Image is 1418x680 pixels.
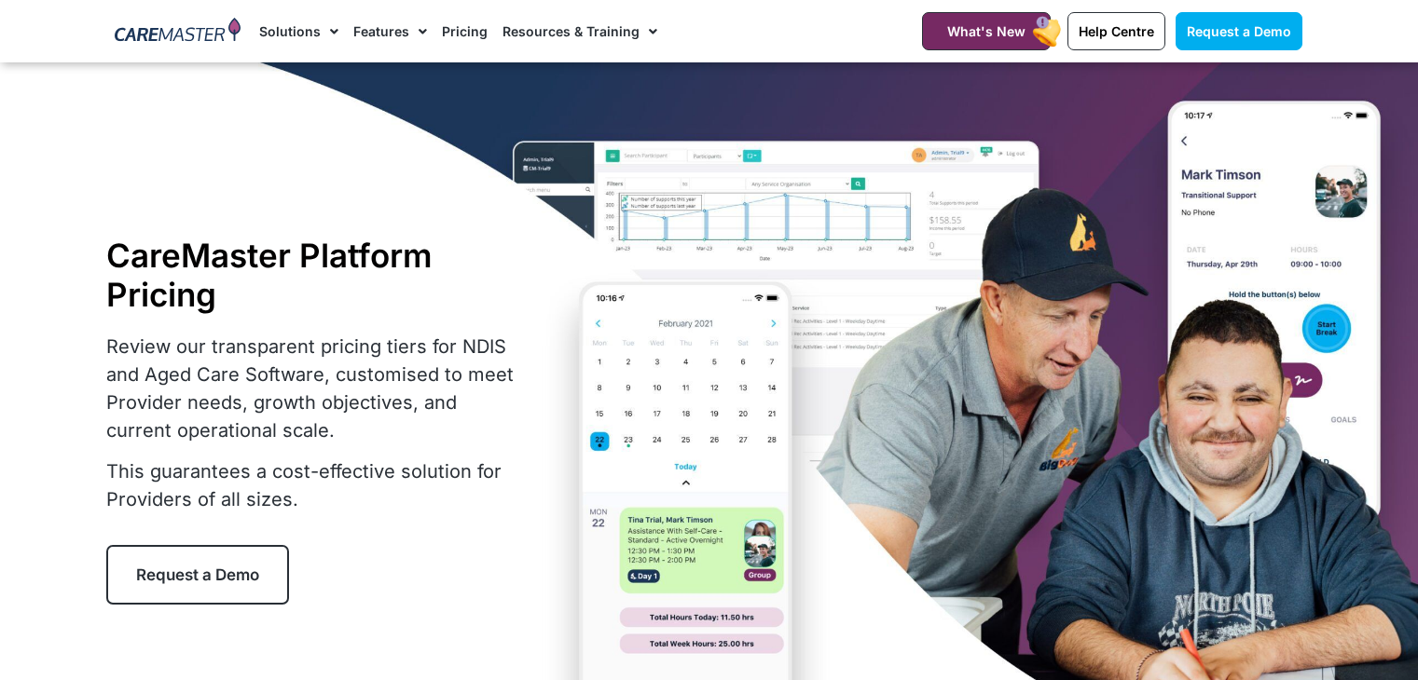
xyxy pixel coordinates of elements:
[1187,23,1291,39] span: Request a Demo
[922,12,1051,50] a: What's New
[106,545,289,605] a: Request a Demo
[1079,23,1154,39] span: Help Centre
[106,236,526,314] h1: CareMaster Platform Pricing
[1176,12,1302,50] a: Request a Demo
[106,333,526,444] p: Review our transparent pricing tiers for NDIS and Aged Care Software, customised to meet Provider...
[136,565,259,584] span: Request a Demo
[115,18,241,46] img: CareMaster Logo
[106,457,526,513] p: This guarantees a cost-effective solution for Providers of all sizes.
[947,23,1026,39] span: What's New
[1067,12,1165,50] a: Help Centre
